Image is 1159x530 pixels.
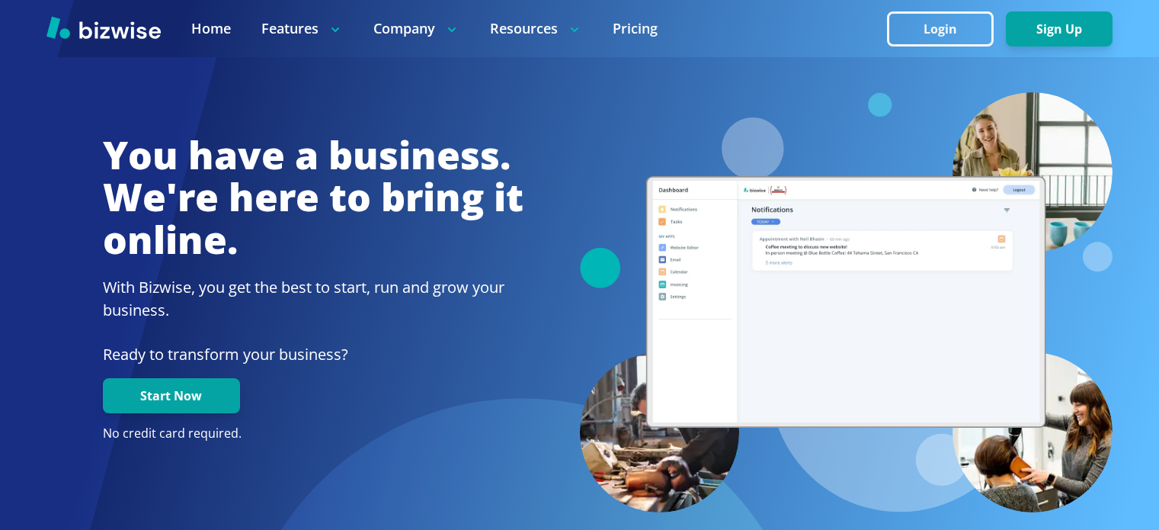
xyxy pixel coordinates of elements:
p: Resources [490,19,582,38]
a: Pricing [613,19,658,38]
h1: You have a business. We're here to bring it online. [103,134,523,262]
button: Sign Up [1006,11,1113,47]
button: Start Now [103,378,240,413]
p: Features [261,19,343,38]
a: Home [191,19,231,38]
p: Ready to transform your business? [103,343,523,366]
a: Sign Up [1006,22,1113,37]
p: Company [373,19,459,38]
p: No credit card required. [103,426,523,442]
a: Start Now [103,389,240,403]
img: Bizwise Logo [46,16,161,39]
h2: With Bizwise, you get the best to start, run and grow your business. [103,276,523,322]
button: Login [887,11,994,47]
a: Login [887,22,1006,37]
